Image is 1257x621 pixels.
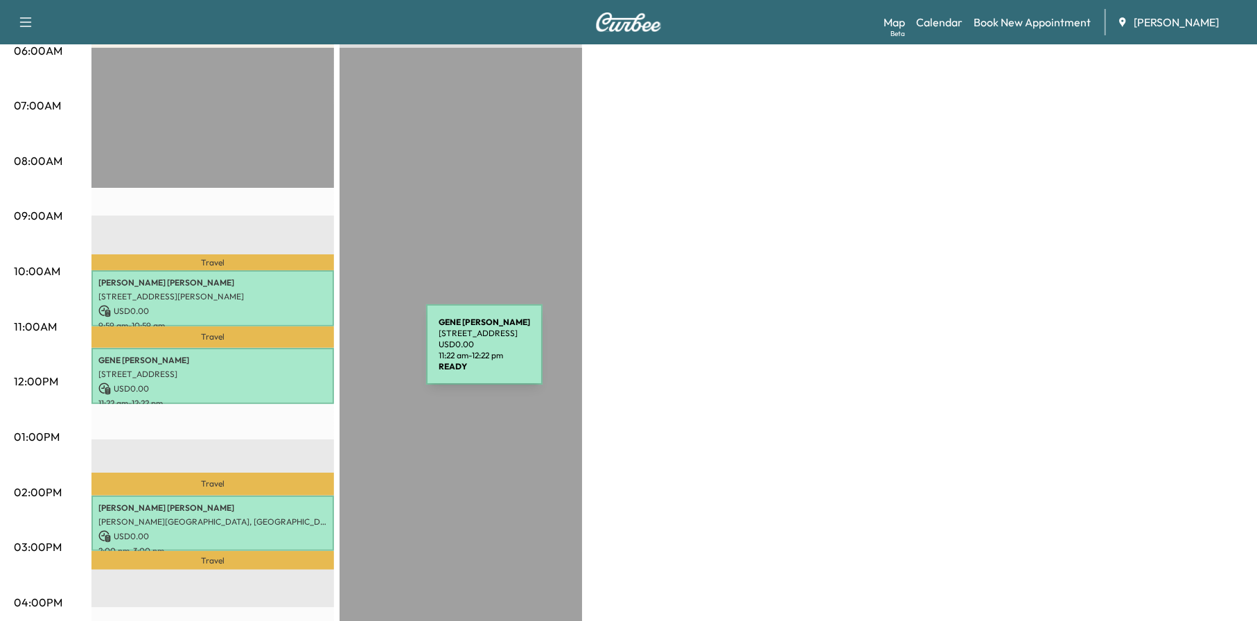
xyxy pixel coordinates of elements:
p: [PERSON_NAME][GEOGRAPHIC_DATA], [GEOGRAPHIC_DATA] [98,516,327,527]
p: 06:00AM [14,42,62,59]
a: Book New Appointment [974,14,1091,30]
div: Beta [890,28,905,39]
p: USD 0.00 [98,305,327,317]
p: [PERSON_NAME] [PERSON_NAME] [98,277,327,288]
p: Travel [91,326,334,348]
p: 02:00PM [14,484,62,500]
p: 08:00AM [14,152,62,169]
p: [STREET_ADDRESS] [98,369,327,380]
p: Travel [91,254,334,270]
a: Calendar [916,14,962,30]
span: [PERSON_NAME] [1134,14,1219,30]
p: USD 0.00 [98,530,327,543]
p: 12:00PM [14,373,58,390]
p: 9:59 am - 10:59 am [98,320,327,331]
p: 2:00 pm - 3:00 pm [98,545,327,557]
p: [STREET_ADDRESS][PERSON_NAME] [98,291,327,302]
p: 01:00PM [14,428,60,445]
p: Travel [91,473,334,495]
p: 09:00AM [14,207,62,224]
p: Travel [91,551,334,570]
p: 03:00PM [14,539,62,555]
p: [PERSON_NAME] [PERSON_NAME] [98,502,327,514]
p: USD 0.00 [98,383,327,395]
p: 04:00PM [14,594,62,611]
a: MapBeta [884,14,905,30]
p: GENE [PERSON_NAME] [98,355,327,366]
p: 07:00AM [14,97,61,114]
p: 10:00AM [14,263,60,279]
p: 11:22 am - 12:22 pm [98,398,327,409]
img: Curbee Logo [595,12,662,32]
p: 11:00AM [14,318,57,335]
